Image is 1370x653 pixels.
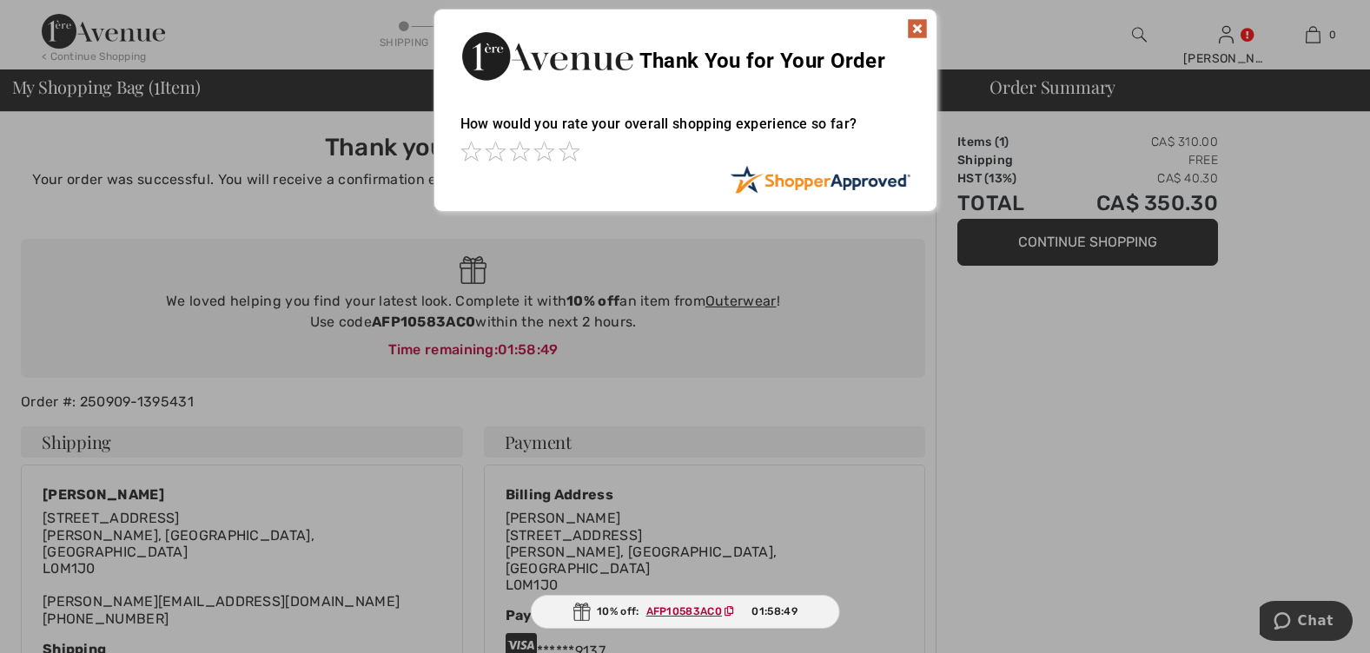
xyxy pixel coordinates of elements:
[751,604,797,619] span: 01:58:49
[639,49,885,73] span: Thank You for Your Order
[572,603,590,621] img: Gift.svg
[907,18,928,39] img: x
[460,27,634,85] img: Thank You for Your Order
[646,605,722,617] ins: AFP10583AC0
[530,595,840,629] div: 10% off:
[460,98,910,165] div: How would you rate your overall shopping experience so far?
[38,12,74,28] span: Chat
